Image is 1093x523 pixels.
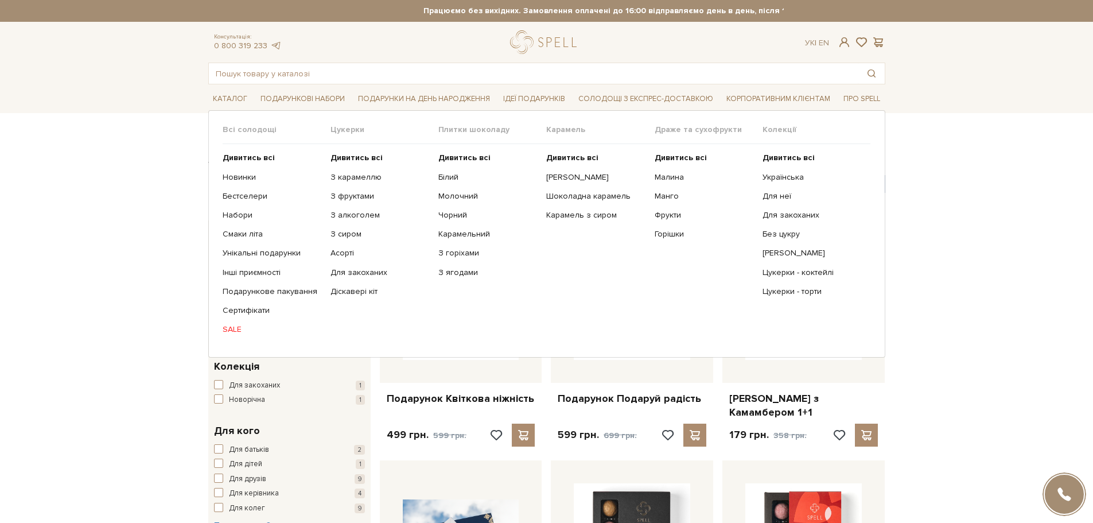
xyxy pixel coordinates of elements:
span: Про Spell [839,90,885,108]
span: Для кого [214,423,260,439]
span: 9 [355,474,365,484]
div: Ук [805,38,829,48]
p: 599 грн. [558,428,637,442]
a: [PERSON_NAME] з Камамбером 1+1 [729,392,878,419]
a: Цукерки - торти [763,286,862,297]
span: 1 [356,395,365,405]
a: Бестселери [223,191,322,202]
a: Для неї [763,191,862,202]
a: 0 800 319 233 [214,41,267,51]
button: Для закоханих 1 [214,380,365,392]
span: 4 [355,489,365,498]
a: Унікальні подарунки [223,248,322,258]
span: Драже та сухофрукти [655,125,763,135]
a: Для закоханих [763,210,862,220]
span: 699 грн. [604,431,637,440]
a: З фруктами [330,191,430,202]
span: Колекція [214,359,259,374]
span: 1 [356,459,365,469]
button: Новорічна 1 [214,394,365,406]
b: Дивитись всі [438,153,491,162]
span: Для батьків [229,444,269,456]
a: З ягодами [438,268,538,278]
span: Всі солодощі [223,125,330,135]
a: Українська [763,172,862,183]
a: En [819,38,829,48]
span: Цукерки [330,125,438,135]
b: Дивитись всі [223,153,275,162]
a: Дивитись всі [546,153,645,163]
span: Новорічна [229,394,265,406]
a: Манго [655,191,754,202]
a: Дивитись всі [330,153,430,163]
a: SALE [223,324,322,335]
span: Ідеї подарунків [499,90,570,108]
a: Подарункове пакування [223,286,322,297]
span: Для закоханих [229,380,280,392]
button: Для дітей 1 [214,459,365,470]
span: Плитки шоколаду [438,125,546,135]
a: Чорний [438,210,538,220]
a: Без цукру [763,229,862,239]
a: З сиром [330,229,430,239]
span: 9 [355,503,365,513]
a: Набори [223,210,322,220]
button: Для друзів 9 [214,474,365,485]
a: Діскавері кіт [330,286,430,297]
b: Дивитись всі [546,153,598,162]
span: 1 [356,381,365,390]
a: Шоколадна карамель [546,191,645,202]
a: Корпоративним клієнтам [722,89,835,109]
span: 2 [354,445,365,455]
p: 499 грн. [387,428,466,442]
a: [PERSON_NAME] [546,172,645,183]
a: Інші приємності [223,268,322,278]
button: Для батьків 2 [214,444,365,456]
a: logo [510,30,582,54]
a: З карамеллю [330,172,430,183]
a: Цукерки - коктейлі [763,268,862,278]
button: Пошук товару у каталозі [858,63,885,84]
button: Для колег 9 [214,503,365,514]
b: Дивитись всі [330,153,383,162]
a: Дивитись всі [655,153,754,163]
button: Для керівника 4 [214,488,365,499]
span: 599 грн. [433,431,466,440]
div: Каталог [208,110,885,358]
a: Карамельний [438,229,538,239]
a: Подарунок Квіткова ніжність [387,392,535,405]
a: Білий [438,172,538,183]
a: Смаки літа [223,229,322,239]
a: Сертифікати [223,305,322,316]
a: Новинки [223,172,322,183]
b: Дивитись всі [655,153,707,162]
a: Дивитись всі [438,153,538,163]
span: Подарунки на День народження [353,90,495,108]
span: Для друзів [229,474,266,485]
a: Дивитись всі [223,153,322,163]
span: Консультація: [214,33,282,41]
input: Пошук товару у каталозі [209,63,858,84]
span: | [815,38,816,48]
a: telegram [270,41,282,51]
a: Карамель з сиром [546,210,645,220]
a: Подарунок Подаруй радість [558,392,706,405]
p: 179 грн. [729,428,807,442]
a: Асорті [330,248,430,258]
span: 358 грн. [773,431,807,440]
a: Молочний [438,191,538,202]
a: Дивитись всі [763,153,862,163]
a: Горішки [655,229,754,239]
span: Подарункові набори [256,90,349,108]
span: Для дітей [229,459,262,470]
a: Для закоханих [330,268,430,278]
a: З горіхами [438,248,538,258]
a: Фрукти [655,210,754,220]
b: Дивитись всі [763,153,815,162]
span: Для колег [229,503,265,514]
a: Малина [655,172,754,183]
a: З алкоголем [330,210,430,220]
span: Для керівника [229,488,279,499]
a: [PERSON_NAME] [763,248,862,258]
span: Колекції [763,125,870,135]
